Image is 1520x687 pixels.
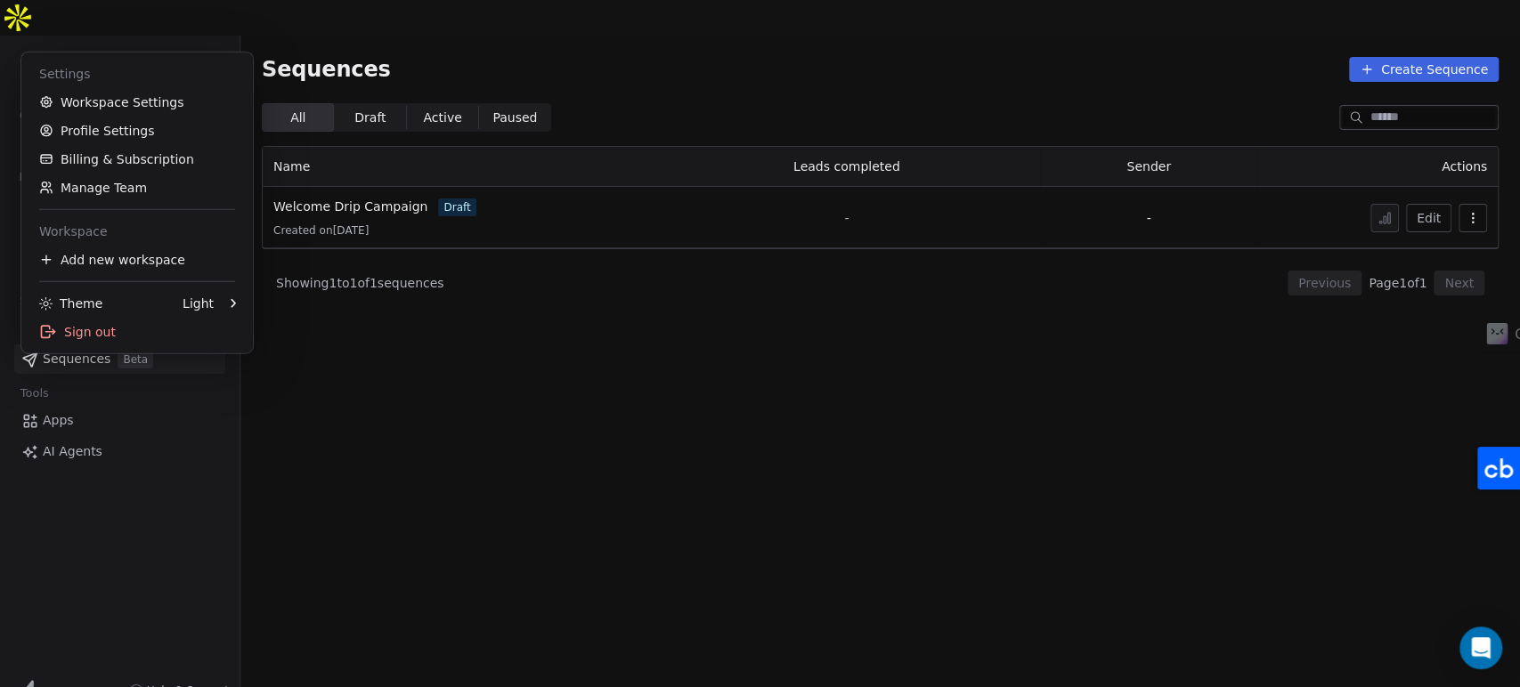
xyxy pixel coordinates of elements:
[28,60,246,88] div: Settings
[39,295,102,312] div: Theme
[28,217,246,246] div: Workspace
[28,88,246,117] a: Workspace Settings
[28,145,246,174] a: Billing & Subscription
[28,318,246,346] div: Sign out
[28,174,246,202] a: Manage Team
[183,295,214,312] div: Light
[28,246,246,274] div: Add new workspace
[28,117,246,145] a: Profile Settings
